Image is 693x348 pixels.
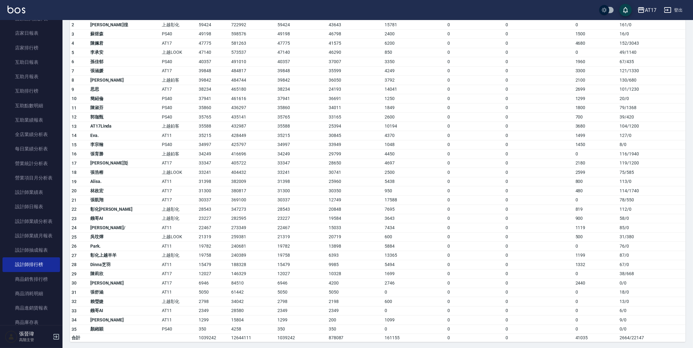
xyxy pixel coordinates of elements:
[72,170,77,175] span: 18
[446,205,504,214] td: 0
[160,29,197,39] td: PS40
[160,94,197,103] td: PS40
[160,48,197,57] td: 上越LOOK
[504,149,574,159] td: 0
[72,32,74,37] span: 3
[70,3,686,342] table: a dense table
[645,6,656,14] div: AT17
[661,4,686,16] button: 登出
[383,103,446,113] td: 1849
[574,149,618,159] td: 0
[635,4,659,17] button: AT17
[2,156,60,171] a: 營業統計分析表
[72,198,77,203] span: 21
[276,85,327,94] td: 38234
[276,57,327,67] td: 40357
[160,20,197,30] td: 上越彰化
[89,140,161,149] td: 李宗翰
[160,186,197,196] td: AT17
[72,179,77,184] span: 19
[89,48,161,57] td: 李承安
[72,142,77,147] span: 15
[504,205,574,214] td: 0
[504,94,574,103] td: 0
[2,171,60,185] a: 營業項目月分析表
[230,122,276,131] td: 432987
[504,195,574,205] td: 0
[618,159,686,168] td: 119 / 1200
[504,103,574,113] td: 0
[2,257,60,272] a: 設計師排行榜
[327,177,383,186] td: 25960
[72,280,77,285] span: 30
[197,122,230,131] td: 35588
[383,39,446,48] td: 6200
[72,271,77,276] span: 29
[618,195,686,205] td: 78 / 550
[383,57,446,67] td: 3350
[618,85,686,94] td: 101 / 1230
[574,140,618,149] td: 1450
[197,57,230,67] td: 40357
[618,48,686,57] td: 49 / 1140
[327,20,383,30] td: 43643
[574,177,618,186] td: 800
[276,122,327,131] td: 35588
[72,151,77,156] span: 16
[230,205,276,214] td: 347273
[72,50,74,55] span: 5
[327,66,383,76] td: 35599
[327,122,383,131] td: 25394
[72,68,74,73] span: 7
[197,113,230,122] td: 35765
[504,168,574,177] td: 0
[574,29,618,39] td: 1500
[89,131,161,140] td: Eva.
[276,103,327,113] td: 35860
[446,66,504,76] td: 0
[72,299,77,304] span: 32
[2,214,60,229] a: 設計師業績分析表
[383,140,446,149] td: 1048
[446,48,504,57] td: 0
[89,113,161,122] td: 郭珈甄
[230,103,276,113] td: 436297
[197,94,230,103] td: 37941
[89,66,161,76] td: 張涵媛
[72,290,77,295] span: 31
[383,113,446,122] td: 2600
[89,149,161,159] td: 張育勝
[72,78,74,83] span: 8
[160,205,197,214] td: 上越彰化
[160,195,197,205] td: AT17
[504,113,574,122] td: 0
[504,20,574,30] td: 0
[72,41,74,46] span: 4
[72,327,77,332] span: 35
[383,20,446,30] td: 15781
[276,168,327,177] td: 33241
[2,55,60,69] a: 互助日報表
[89,20,161,30] td: [PERSON_NAME]徨
[574,159,618,168] td: 2180
[618,149,686,159] td: 116 / 1940
[618,140,686,149] td: 8 / 0
[2,243,60,257] a: 設計師抽成報表
[230,29,276,39] td: 598576
[230,214,276,223] td: 282595
[230,113,276,122] td: 435141
[197,149,230,159] td: 34249
[2,229,60,243] a: 設計師業績月報表
[618,122,686,131] td: 104 / 1200
[72,114,77,119] span: 12
[618,39,686,48] td: 152 / 3043
[383,85,446,94] td: 14041
[2,272,60,286] a: 商品銷售排行榜
[327,159,383,168] td: 28650
[72,188,77,193] span: 20
[89,122,161,131] td: AT17Linda
[230,186,276,196] td: 380817
[72,253,77,258] span: 27
[618,177,686,186] td: 113 / 0
[446,140,504,149] td: 0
